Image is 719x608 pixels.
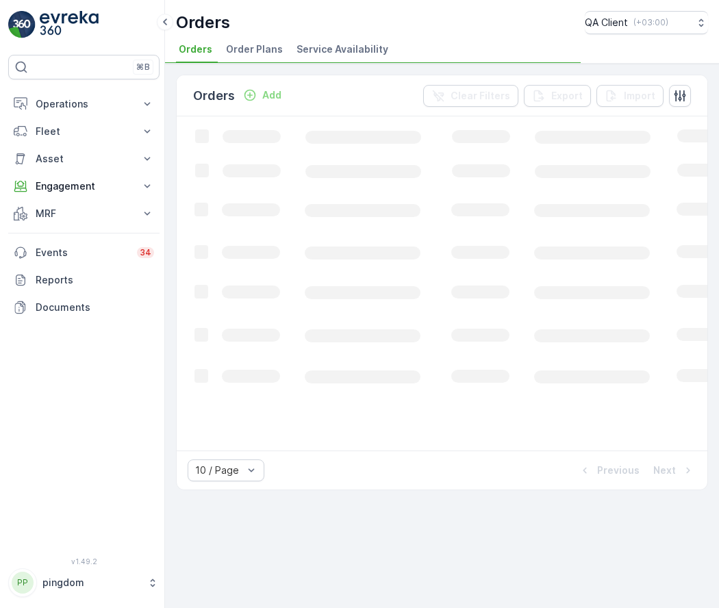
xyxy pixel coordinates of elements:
[179,42,212,56] span: Orders
[596,85,664,107] button: Import
[8,173,160,200] button: Engagement
[8,568,160,597] button: PPpingdom
[8,11,36,38] img: logo
[262,88,281,102] p: Add
[653,464,676,477] p: Next
[36,301,154,314] p: Documents
[140,247,151,258] p: 34
[551,89,583,103] p: Export
[8,239,160,266] a: Events34
[633,17,668,28] p: ( +03:00 )
[8,200,160,227] button: MRF
[624,89,655,103] p: Import
[193,86,235,105] p: Orders
[8,90,160,118] button: Operations
[36,125,132,138] p: Fleet
[238,87,287,103] button: Add
[36,152,132,166] p: Asset
[597,464,640,477] p: Previous
[12,572,34,594] div: PP
[577,462,641,479] button: Previous
[8,145,160,173] button: Asset
[36,246,129,259] p: Events
[451,89,510,103] p: Clear Filters
[36,273,154,287] p: Reports
[585,11,708,34] button: QA Client(+03:00)
[136,62,150,73] p: ⌘B
[40,11,99,38] img: logo_light-DOdMpM7g.png
[36,207,132,220] p: MRF
[226,42,283,56] span: Order Plans
[423,85,518,107] button: Clear Filters
[8,557,160,566] span: v 1.49.2
[585,16,628,29] p: QA Client
[8,266,160,294] a: Reports
[8,294,160,321] a: Documents
[8,118,160,145] button: Fleet
[297,42,388,56] span: Service Availability
[36,179,132,193] p: Engagement
[524,85,591,107] button: Export
[42,576,140,590] p: pingdom
[652,462,696,479] button: Next
[36,97,132,111] p: Operations
[176,12,230,34] p: Orders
